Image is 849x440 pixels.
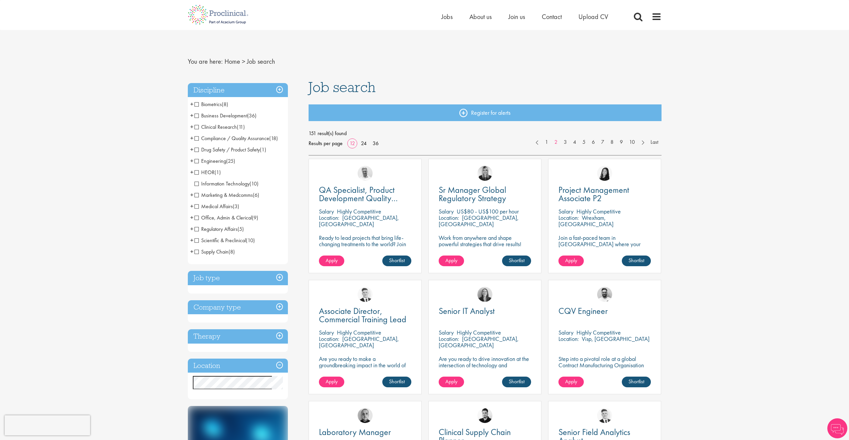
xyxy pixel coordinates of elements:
[194,248,229,255] span: Supply Chain
[194,191,259,198] span: Marketing & Medcomms
[597,287,612,302] a: Emile De Beer
[194,123,245,130] span: Clinical Research
[358,408,373,423] img: Harry Budge
[560,138,570,146] a: 3
[626,138,638,146] a: 10
[558,256,584,266] a: Apply
[188,57,223,66] span: You are here:
[439,235,531,266] p: Work from anywhere and shape powerful strategies that drive results! Enjoy the freedom of remote ...
[558,329,573,336] span: Salary
[309,104,662,121] a: Register for alerts
[188,83,288,97] h3: Discipline
[190,212,193,223] span: +
[542,12,562,21] a: Contact
[582,335,650,343] p: Visp, [GEOGRAPHIC_DATA]
[622,256,651,266] a: Shortlist
[439,377,464,387] a: Apply
[188,329,288,344] div: Therapy
[190,133,193,143] span: +
[441,12,453,21] a: Jobs
[558,235,651,266] p: Join a fast-paced team in [GEOGRAPHIC_DATA] where your project skills and scientific savvy drive ...
[319,235,411,266] p: Ready to lead projects that bring life-changing treatments to the world? Join our client at the f...
[439,305,495,317] span: Senior IT Analyst
[576,329,621,336] p: Highly Competitive
[319,184,398,212] span: QA Specialist, Product Development Quality (PDQ)
[190,190,193,200] span: +
[358,287,373,302] a: Nicolas Daniel
[319,186,411,202] a: QA Specialist, Product Development Quality (PDQ)
[190,224,193,234] span: +
[579,138,589,146] a: 5
[194,169,215,176] span: HEOR
[190,110,193,120] span: +
[194,214,258,221] span: Office, Admin & Clerical
[194,101,228,108] span: Biometrics
[194,146,266,153] span: Drug Safety / Product Safety
[439,186,531,202] a: Sr Manager Global Regulatory Strategy
[558,305,608,317] span: CQV Engineer
[359,140,369,147] a: 24
[319,377,344,387] a: Apply
[358,166,373,181] img: Joshua Bye
[309,138,343,148] span: Results per page
[439,214,459,222] span: Location:
[215,169,221,176] span: (1)
[194,135,278,142] span: Compliance / Quality Assurance
[233,203,239,210] span: (3)
[570,138,579,146] a: 4
[319,426,391,438] span: Laboratory Manager
[238,226,244,233] span: (5)
[319,256,344,266] a: Apply
[551,138,561,146] a: 2
[319,214,399,228] p: [GEOGRAPHIC_DATA], [GEOGRAPHIC_DATA]
[597,408,612,423] a: Nicolas Daniel
[588,138,598,146] a: 6
[194,157,226,164] span: Engineering
[194,226,238,233] span: Regulatory Affairs
[558,214,579,222] span: Location:
[558,186,651,202] a: Project Management Associate P2
[190,144,193,154] span: +
[269,135,278,142] span: (18)
[5,415,90,435] iframe: reCAPTCHA
[508,12,525,21] span: Join us
[565,378,577,385] span: Apply
[558,377,584,387] a: Apply
[558,307,651,315] a: CQV Engineer
[347,140,357,147] a: 12
[226,157,235,164] span: (25)
[319,335,339,343] span: Location:
[247,57,275,66] span: Job search
[247,112,257,119] span: (36)
[194,203,239,210] span: Medical Affairs
[616,138,626,146] a: 9
[194,191,253,198] span: Marketing & Medcomms
[194,135,269,142] span: Compliance / Quality Assurance
[337,329,381,336] p: Highly Competitive
[190,167,193,177] span: +
[242,57,245,66] span: >
[457,329,501,336] p: Highly Competitive
[576,207,621,215] p: Highly Competitive
[477,287,492,302] img: Mia Kellerman
[194,169,221,176] span: HEOR
[194,237,255,244] span: Scientific & Preclinical
[309,78,376,96] span: Job search
[309,128,662,138] span: 151 result(s) found
[190,122,193,132] span: +
[246,237,255,244] span: (10)
[439,356,531,387] p: Are you ready to drive innovation at the intersection of technology and healthcare, transforming ...
[194,180,250,187] span: Information Technology
[188,271,288,285] h3: Job type
[565,257,577,264] span: Apply
[439,307,531,315] a: Senior IT Analyst
[439,256,464,266] a: Apply
[319,428,411,436] a: Laboratory Manager
[194,146,260,153] span: Drug Safety / Product Safety
[252,214,258,221] span: (9)
[188,300,288,315] div: Company type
